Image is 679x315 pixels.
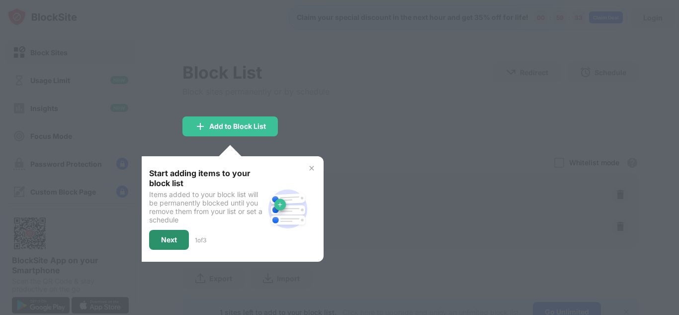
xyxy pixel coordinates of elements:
[149,168,264,188] div: Start adding items to your block list
[161,236,177,244] div: Next
[209,122,266,130] div: Add to Block List
[195,236,206,244] div: 1 of 3
[308,164,316,172] img: x-button.svg
[264,185,312,233] img: block-site.svg
[149,190,264,224] div: Items added to your block list will be permanently blocked until you remove them from your list o...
